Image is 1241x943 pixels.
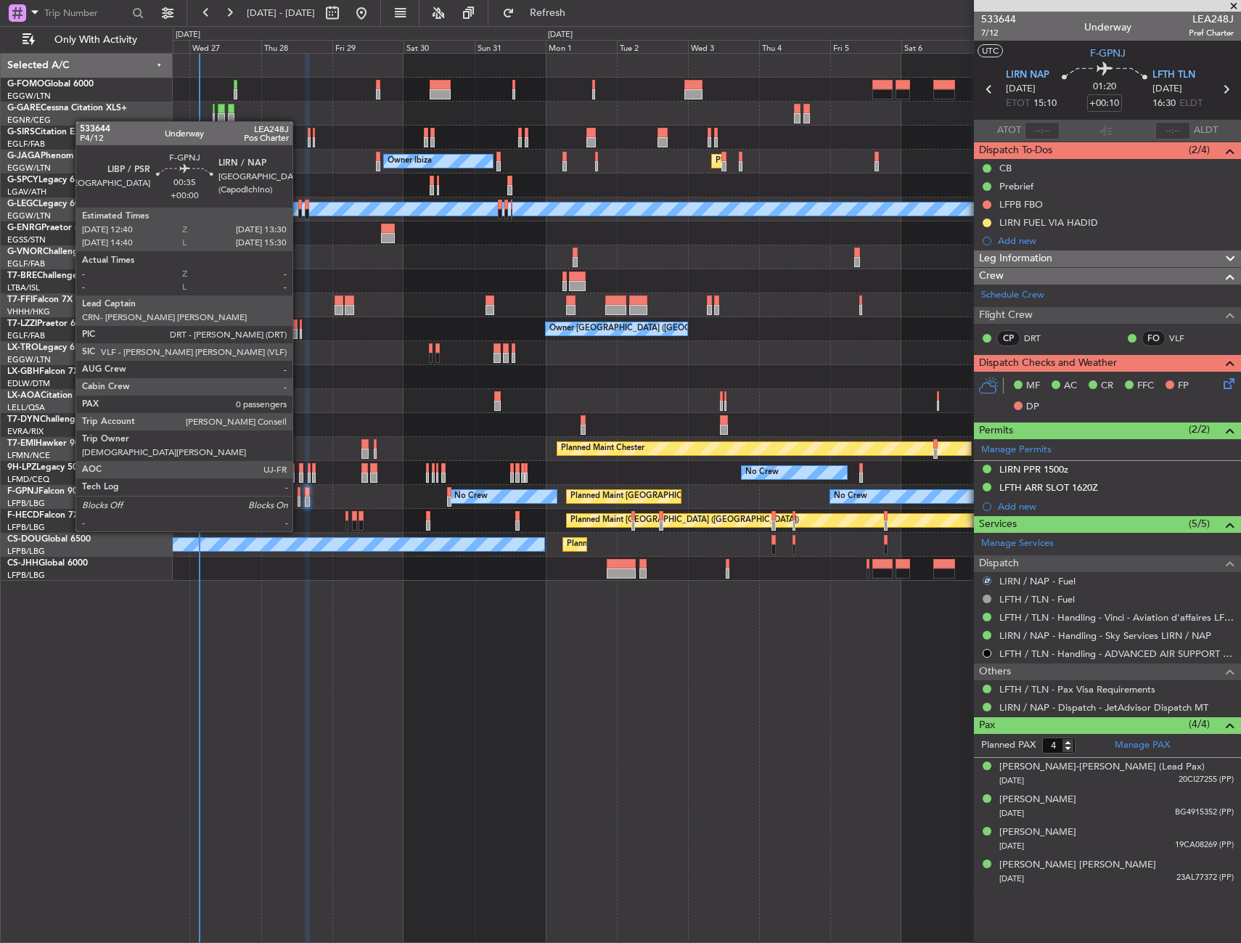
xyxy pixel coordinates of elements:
[1090,46,1126,61] span: F-GPNJ
[7,426,44,437] a: EVRA/RIX
[716,150,944,172] div: Planned Maint [GEOGRAPHIC_DATA] ([GEOGRAPHIC_DATA])
[7,115,51,126] a: EGNR/CEG
[981,536,1054,551] a: Manage Services
[7,367,39,376] span: LX-GBH
[979,268,1004,285] span: Crew
[7,128,35,136] span: G-SIRS
[7,330,45,341] a: EGLF/FAB
[454,486,488,507] div: No Crew
[999,575,1076,587] a: LIRN / NAP - Fuel
[1176,872,1234,884] span: 23AL77372 (PP)
[1084,20,1131,35] div: Underway
[999,198,1043,211] div: LFPB FBO
[7,391,111,400] a: LX-AOACitation Mustang
[7,272,37,280] span: T7-BRE
[404,40,475,53] div: Sat 30
[981,738,1036,753] label: Planned PAX
[7,450,50,461] a: LFMN/NCE
[7,128,91,136] a: G-SIRSCitation Excel
[247,7,315,20] span: [DATE] - [DATE]
[7,522,45,533] a: LFPB/LBG
[1179,774,1234,786] span: 20CI27255 (PP)
[999,216,1098,229] div: LIRN FUEL VIA HADID
[7,559,38,568] span: CS-JHH
[1064,379,1077,393] span: AC
[999,629,1211,642] a: LIRN / NAP - Handling - Sky Services LIRN / NAP
[7,439,36,448] span: T7-EMI
[475,40,546,53] div: Sun 31
[999,841,1024,852] span: [DATE]
[7,176,38,184] span: G-SPCY
[7,487,94,496] a: F-GPNJFalcon 900EX
[1189,422,1210,437] span: (2/2)
[7,378,50,389] a: EDLW/DTM
[7,152,41,160] span: G-JAGA
[567,534,795,555] div: Planned Maint [GEOGRAPHIC_DATA] ([GEOGRAPHIC_DATA])
[1194,123,1218,138] span: ALDT
[979,355,1117,372] span: Dispatch Checks and Weather
[7,282,40,293] a: LTBA/ISL
[7,439,96,448] a: T7-EMIHawker 900XP
[1033,97,1057,111] span: 15:10
[1115,738,1170,753] a: Manage PAX
[517,8,578,18] span: Refresh
[1189,516,1210,531] span: (5/5)
[999,808,1024,819] span: [DATE]
[261,40,332,53] div: Thu 28
[1179,97,1203,111] span: ELDT
[189,40,261,53] div: Wed 27
[999,873,1024,884] span: [DATE]
[981,288,1044,303] a: Schedule Crew
[7,176,85,184] a: G-SPCYLegacy 650
[7,319,86,328] a: T7-LZZIPraetor 600
[7,402,45,413] a: LELL/QSA
[999,611,1234,624] a: LFTH / TLN - Handling - Vinci - Aviation d'affaires LFTH / TLN*****MY HANDLING****
[44,2,128,24] input: Trip Number
[979,555,1019,572] span: Dispatch
[996,330,1020,346] div: CP
[830,40,901,53] div: Fri 5
[7,535,41,544] span: CS-DOU
[1006,68,1049,83] span: LIRN NAP
[7,463,83,472] a: 9H-LPZLegacy 500
[7,511,79,520] a: F-HECDFalcon 7X
[1189,717,1210,732] span: (4/4)
[999,825,1076,840] div: [PERSON_NAME]
[496,1,583,25] button: Refresh
[1152,68,1195,83] span: LFTH TLN
[999,648,1234,660] a: LFTH / TLN - Handling - ADVANCED AIR SUPPORT LFPB
[7,258,45,269] a: EGLF/FAB
[998,500,1234,513] div: Add new
[999,775,1024,786] span: [DATE]
[973,40,1044,53] div: Sun 7
[7,104,127,113] a: G-GARECessna Citation XLS+
[7,104,41,113] span: G-GARE
[548,29,573,41] div: [DATE]
[7,415,102,424] a: T7-DYNChallenger 604
[901,40,972,53] div: Sat 6
[759,40,830,53] div: Thu 4
[999,593,1075,605] a: LFTH / TLN - Fuel
[1178,379,1189,393] span: FP
[1101,379,1113,393] span: CR
[7,295,33,304] span: T7-FFI
[1026,379,1040,393] span: MF
[999,180,1033,192] div: Prebrief
[7,487,38,496] span: F-GPNJ
[7,559,88,568] a: CS-JHHGlobal 6000
[388,150,432,172] div: Owner Ibiza
[200,294,442,316] div: Planned Maint [GEOGRAPHIC_DATA] ([GEOGRAPHIC_DATA] Intl)
[7,570,45,581] a: LFPB/LBG
[16,28,157,52] button: Only With Activity
[997,123,1021,138] span: ATOT
[979,664,1011,680] span: Others
[7,367,79,376] a: LX-GBHFalcon 7X
[1006,97,1030,111] span: ETOT
[7,224,41,232] span: G-ENRG
[1189,12,1234,27] span: LEA248J
[7,415,40,424] span: T7-DYN
[7,91,51,102] a: EGGW/LTN
[745,462,779,483] div: No Crew
[617,40,688,53] div: Tue 2
[979,250,1052,267] span: Leg Information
